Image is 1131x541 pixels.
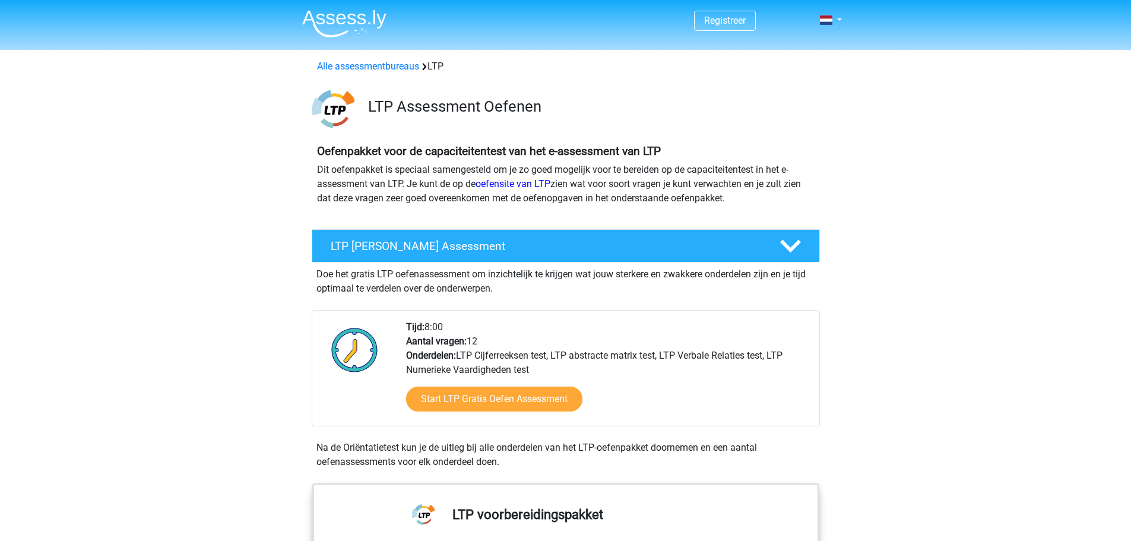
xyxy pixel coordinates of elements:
img: Assessly [302,10,386,37]
b: Tijd: [406,321,424,333]
a: Start LTP Gratis Oefen Assessment [406,387,582,412]
div: 8:00 12 LTP Cijferreeksen test, LTP abstracte matrix test, LTP Verbale Relaties test, LTP Numerie... [397,320,819,426]
div: Doe het gratis LTP oefenassessment om inzichtelijk te krijgen wat jouw sterkere en zwakkere onder... [312,262,820,296]
a: LTP [PERSON_NAME] Assessment [307,229,825,262]
a: Registreer [704,15,746,26]
div: Na de Oriëntatietest kun je de uitleg bij alle onderdelen van het LTP-oefenpakket doornemen en ee... [312,441,820,469]
b: Oefenpakket voor de capaciteitentest van het e-assessment van LTP [317,144,661,158]
b: Aantal vragen: [406,336,467,347]
b: Onderdelen: [406,350,456,361]
a: Alle assessmentbureaus [317,61,419,72]
img: ltp.png [312,88,354,130]
p: Dit oefenpakket is speciaal samengesteld om je zo goed mogelijk voor te bereiden op de capaciteit... [317,163,815,205]
h4: LTP [PERSON_NAME] Assessment [331,239,761,253]
h3: LTP Assessment Oefenen [368,97,810,116]
a: oefensite van LTP [476,178,550,189]
img: Klok [325,320,385,379]
div: LTP [312,59,819,74]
